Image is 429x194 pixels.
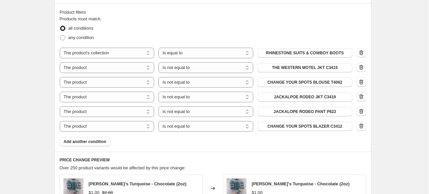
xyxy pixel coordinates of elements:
[258,63,352,72] button: THE WESTERN MOTEL JKT C3415
[89,181,186,186] span: [PERSON_NAME]'s Turquoise - Chocolate (2oz)
[258,122,352,131] button: CHANGE YOUR SPOTS BLAZER C3412
[268,80,343,85] span: CHANGE YOUR SPOTS BLOUSE T4062
[64,139,106,144] span: Add another condition
[60,9,366,16] div: Product filters
[258,78,352,87] button: CHANGE YOUR SPOTS BLOUSE T4062
[68,26,93,31] span: all conditions
[272,65,338,70] span: THE WESTERN MOTEL JKT C3415
[274,94,336,100] span: JACKALPOE RODEO JKT C3419
[274,109,336,114] span: JACKALOPE RODEO PANT P622
[60,157,366,163] h6: PRICE CHANGE PREVIEW
[258,48,352,58] button: RHINESTONE SUITS & COWBOY BOOTS
[60,137,110,146] button: Add another condition
[68,35,94,40] span: any condition
[266,50,344,56] span: RHINESTONE SUITS & COWBOY BOOTS
[60,16,102,21] span: Products must match:
[252,181,350,186] span: [PERSON_NAME]'s Turquoise - Chocolate (2oz)
[60,165,186,170] span: Over 250 product variants would be affected by this price change:
[258,107,352,116] button: JACKALOPE RODEO PANT P622
[268,124,343,129] span: CHANGE YOUR SPOTS BLAZER C3412
[258,92,352,102] button: JACKALPOE RODEO JKT C3419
